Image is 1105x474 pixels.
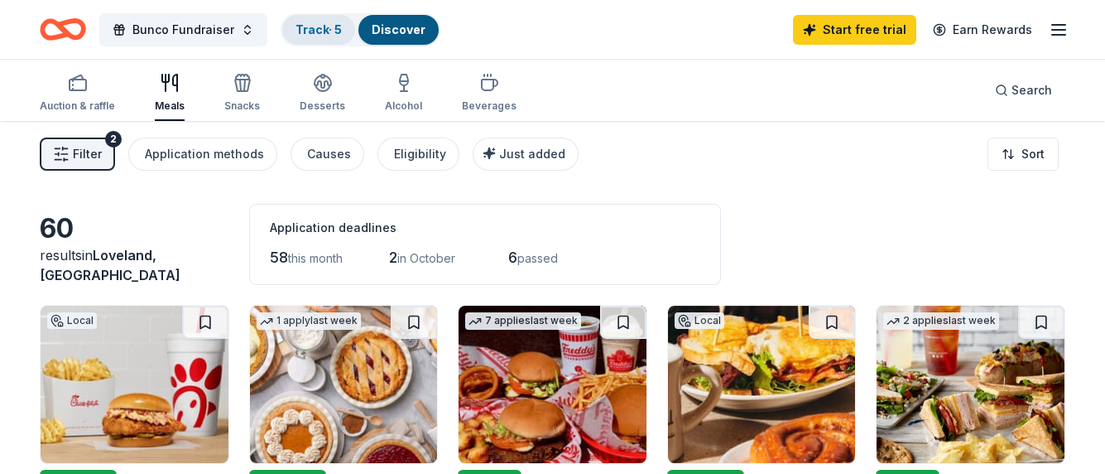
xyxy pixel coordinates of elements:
[295,22,342,36] a: Track· 5
[224,99,260,113] div: Snacks
[987,138,1059,171] button: Sort
[877,306,1064,463] img: Image for McAlister's Deli
[288,251,343,265] span: this month
[155,66,185,121] button: Meals
[270,249,288,266] span: 58
[40,138,115,171] button: Filter2
[883,312,999,330] div: 2 applies last week
[40,99,115,113] div: Auction & raffle
[128,138,277,171] button: Application methods
[291,138,364,171] button: Causes
[462,99,516,113] div: Beverages
[300,99,345,113] div: Desserts
[224,66,260,121] button: Snacks
[394,144,446,164] div: Eligibility
[982,74,1065,107] button: Search
[40,10,86,49] a: Home
[41,306,228,463] img: Image for Chick-fil-A (Fort Collins)
[793,15,916,45] a: Start free trial
[73,144,102,164] span: Filter
[47,312,97,329] div: Local
[473,138,579,171] button: Just added
[1011,80,1052,100] span: Search
[499,147,565,161] span: Just added
[250,306,438,463] img: Image for Kneaders Bakery & Café
[40,247,180,283] span: Loveland, [GEOGRAPHIC_DATA]
[40,66,115,121] button: Auction & raffle
[99,13,267,46] button: Bunco Fundraiser
[675,312,724,329] div: Local
[465,312,581,330] div: 7 applies last week
[40,212,229,245] div: 60
[40,247,180,283] span: in
[459,306,646,463] img: Image for Freddy's Frozen Custard & Steakburgers
[155,99,185,113] div: Meals
[307,144,351,164] div: Causes
[377,138,459,171] button: Eligibility
[517,251,558,265] span: passed
[270,218,700,238] div: Application deadlines
[462,66,516,121] button: Beverages
[508,249,517,266] span: 6
[145,144,264,164] div: Application methods
[668,306,856,463] img: Image for Silver Grill Cafe
[40,245,229,285] div: results
[385,66,422,121] button: Alcohol
[397,251,455,265] span: in October
[923,15,1042,45] a: Earn Rewards
[300,66,345,121] button: Desserts
[132,20,234,40] span: Bunco Fundraiser
[281,13,440,46] button: Track· 5Discover
[1021,144,1045,164] span: Sort
[389,249,397,266] span: 2
[105,131,122,148] div: 2
[372,22,425,36] a: Discover
[257,312,361,330] div: 1 apply last week
[385,99,422,113] div: Alcohol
